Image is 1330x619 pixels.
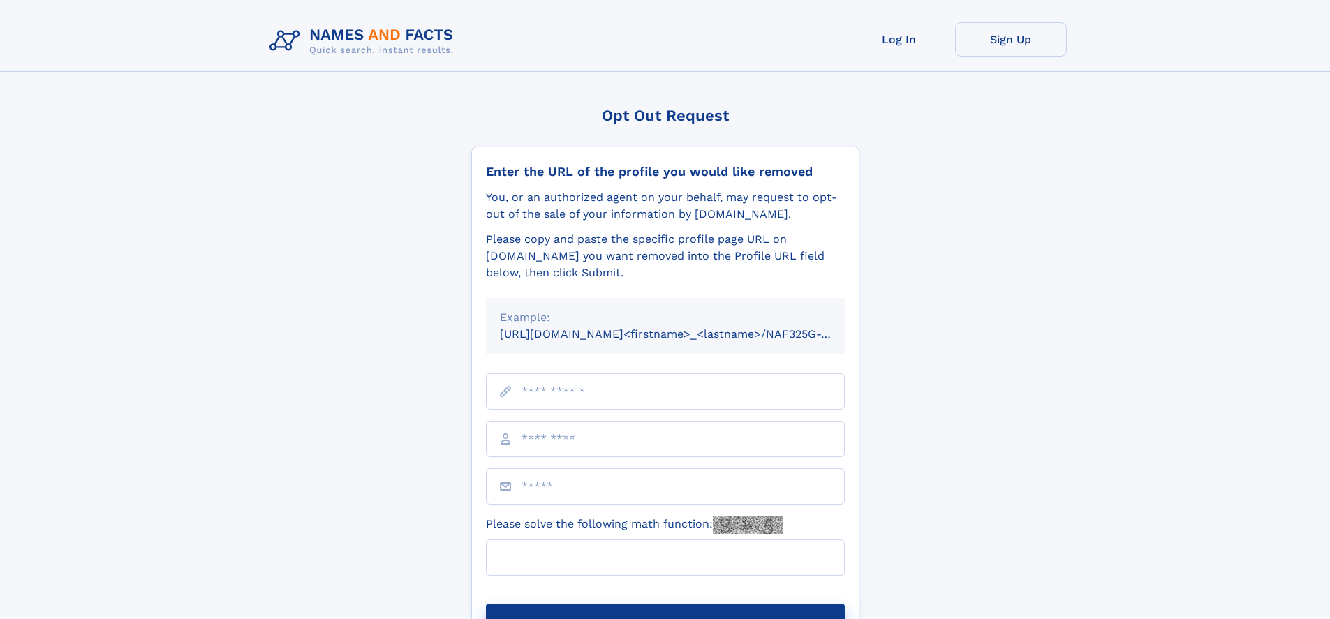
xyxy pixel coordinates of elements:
[486,164,845,179] div: Enter the URL of the profile you would like removed
[955,22,1067,57] a: Sign Up
[264,22,465,60] img: Logo Names and Facts
[500,309,831,326] div: Example:
[471,107,859,124] div: Opt Out Request
[843,22,955,57] a: Log In
[486,516,783,534] label: Please solve the following math function:
[486,231,845,281] div: Please copy and paste the specific profile page URL on [DOMAIN_NAME] you want removed into the Pr...
[486,189,845,223] div: You, or an authorized agent on your behalf, may request to opt-out of the sale of your informatio...
[500,327,871,341] small: [URL][DOMAIN_NAME]<firstname>_<lastname>/NAF325G-xxxxxxxx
